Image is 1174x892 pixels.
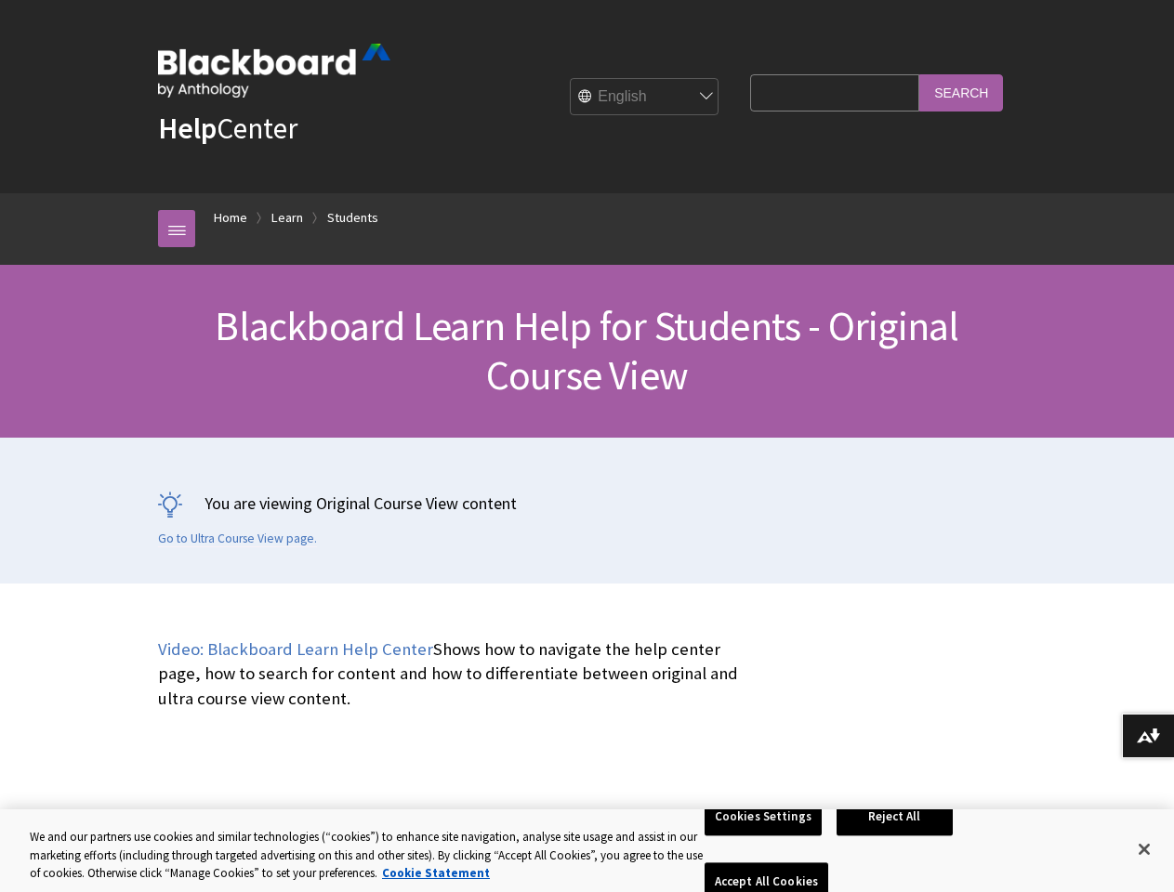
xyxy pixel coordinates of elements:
[215,300,958,400] span: Blackboard Learn Help for Students - Original Course View
[837,797,953,836] button: Reject All
[705,797,822,836] button: Cookies Settings
[214,206,247,230] a: Home
[30,828,705,883] div: We and our partners use cookies and similar technologies (“cookies”) to enhance site navigation, ...
[1124,829,1165,870] button: Close
[919,74,1003,111] input: Search
[327,206,378,230] a: Students
[382,865,490,881] a: More information about your privacy, opens in a new tab
[158,110,217,147] strong: Help
[158,638,433,661] a: Video: Blackboard Learn Help Center
[571,79,719,116] select: Site Language Selector
[271,206,303,230] a: Learn
[158,110,297,147] a: HelpCenter
[158,492,1016,515] p: You are viewing Original Course View content
[158,44,390,98] img: Blackboard by Anthology
[158,531,317,547] a: Go to Ultra Course View page.
[158,637,741,711] p: Shows how to navigate the help center page, how to search for content and how to differentiate be...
